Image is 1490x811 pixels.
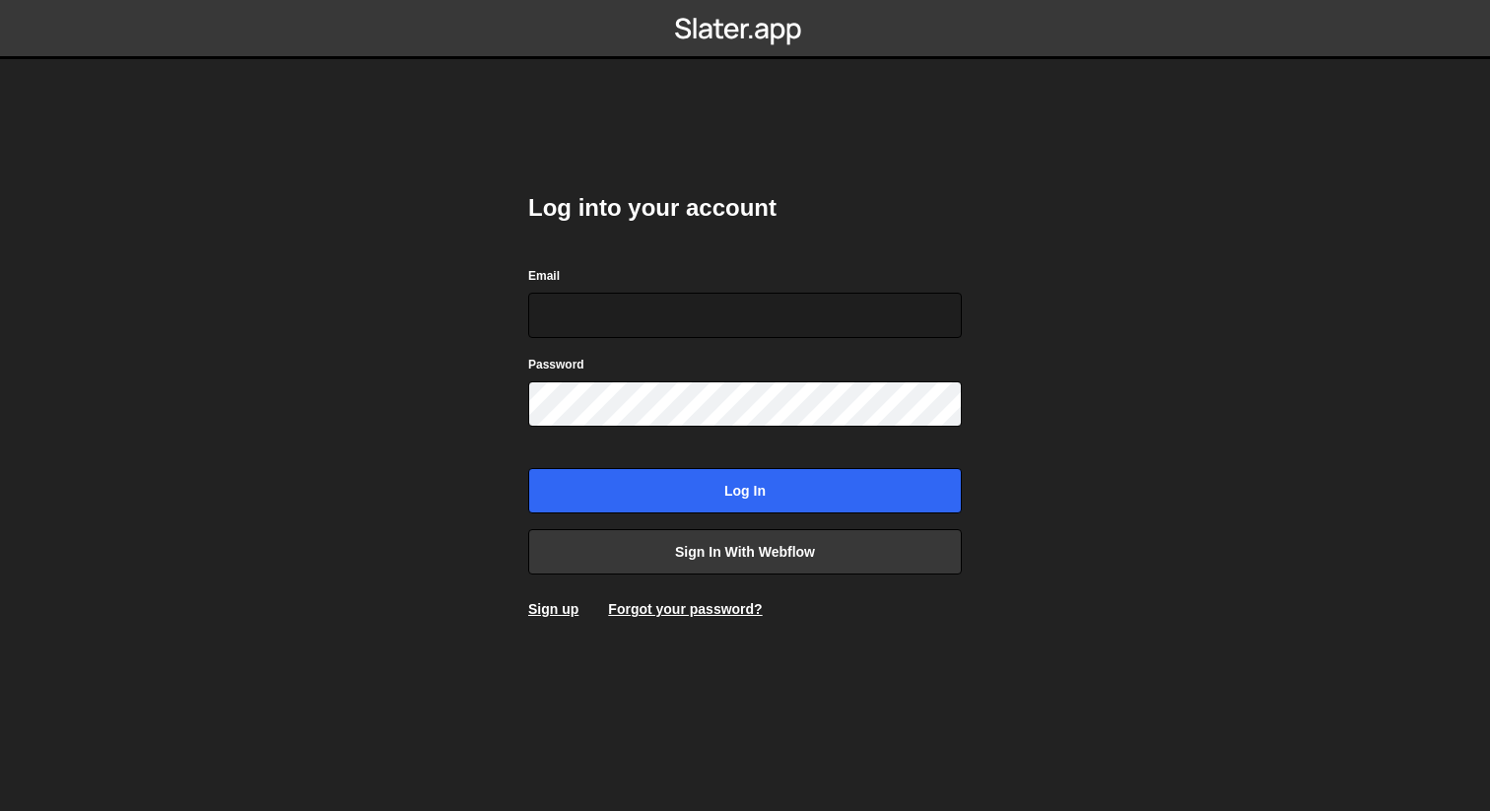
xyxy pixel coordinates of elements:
h2: Log into your account [528,192,962,224]
a: Sign up [528,601,578,617]
a: Forgot your password? [608,601,762,617]
label: Email [528,266,560,286]
input: Log in [528,468,962,513]
label: Password [528,355,584,374]
a: Sign in with Webflow [528,529,962,574]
